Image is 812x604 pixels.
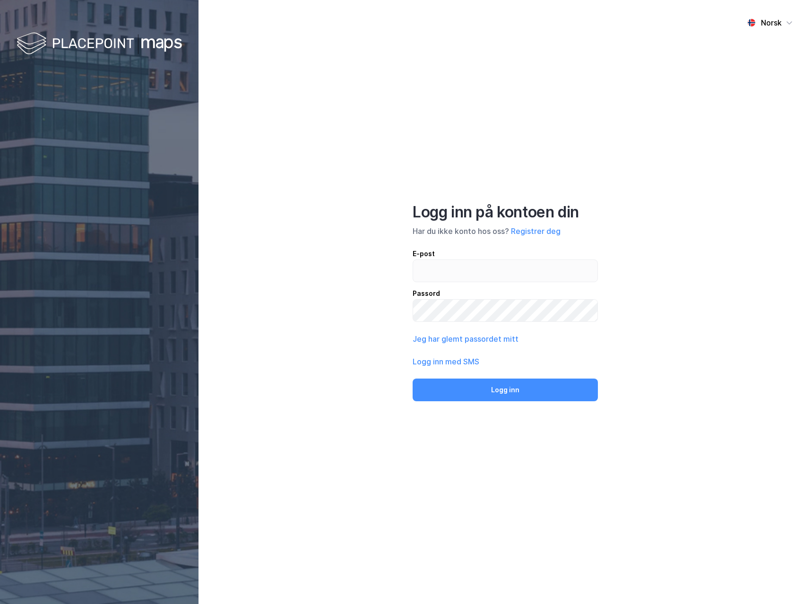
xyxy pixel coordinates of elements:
div: Norsk [761,17,782,28]
div: E-post [413,248,598,259]
div: Har du ikke konto hos oss? [413,225,598,237]
button: Jeg har glemt passordet mitt [413,333,518,345]
button: Registrer deg [511,225,561,237]
button: Logg inn med SMS [413,356,479,367]
button: Logg inn [413,379,598,401]
div: Passord [413,288,598,299]
img: logo-white.f07954bde2210d2a523dddb988cd2aa7.svg [17,30,182,58]
div: Logg inn på kontoen din [413,203,598,222]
